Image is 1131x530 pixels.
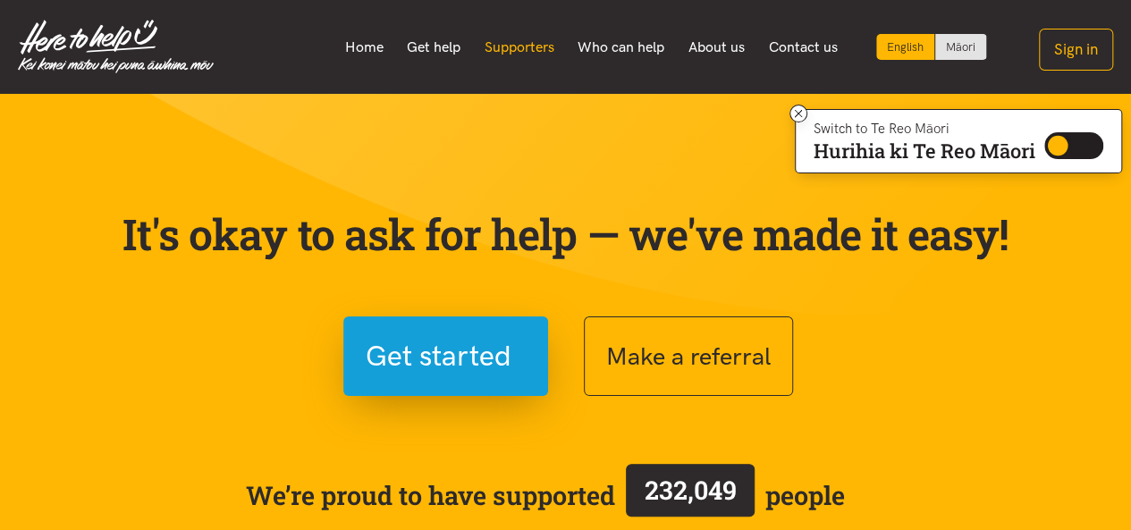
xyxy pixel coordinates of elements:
a: About us [677,29,757,66]
a: Supporters [472,29,566,66]
a: 232,049 [615,460,765,530]
a: Get help [395,29,473,66]
p: Hurihia ki Te Reo Māori [814,143,1035,159]
button: Sign in [1039,29,1113,71]
a: Home [333,29,395,66]
span: 232,049 [645,473,737,507]
p: Switch to Te Reo Māori [814,123,1035,134]
div: Language toggle [876,34,987,60]
button: Get started [343,316,548,396]
div: Current language [876,34,935,60]
a: Switch to Te Reo Māori [935,34,986,60]
img: Home [18,20,214,73]
a: Who can help [566,29,677,66]
span: We’re proud to have supported people [246,460,845,530]
button: Make a referral [584,316,793,396]
span: Get started [366,333,511,379]
p: It's okay to ask for help — we've made it easy! [119,208,1013,260]
a: Contact us [756,29,849,66]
